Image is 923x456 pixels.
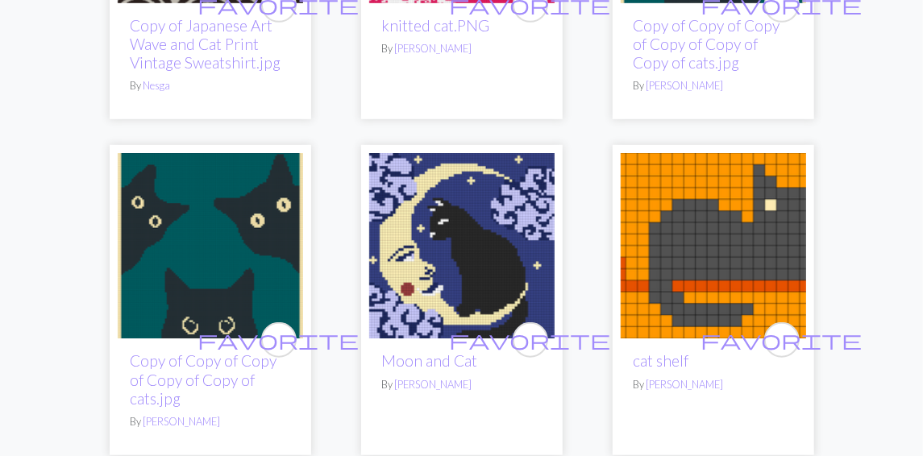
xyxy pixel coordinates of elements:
p: By [131,414,290,429]
a: [PERSON_NAME] [143,415,221,428]
a: cat shelf [621,236,806,251]
a: [PERSON_NAME] [647,378,724,391]
p: By [634,377,793,392]
img: cats.jpg [118,153,303,338]
a: Copy of Japanese Art Wave and Cat Print Vintage Sweatshirt.jpg [131,16,281,72]
span: favorite [701,327,863,352]
a: Moon and Cat [369,236,555,251]
a: cat shelf [634,351,689,370]
a: Nesga [143,79,171,92]
img: Moon and Cat [369,153,555,338]
a: Copy of Copy of Copy of Copy of Copy of Copy of cats.jpg [634,16,780,72]
a: cats.jpg [118,236,303,251]
a: [PERSON_NAME] [647,79,724,92]
button: favourite [764,322,800,358]
p: By [634,78,793,93]
span: favorite [198,327,360,352]
a: [PERSON_NAME] [395,378,472,391]
i: favourite [198,324,360,356]
a: [PERSON_NAME] [395,42,472,55]
span: favorite [450,327,611,352]
a: Moon and Cat [382,351,478,370]
p: By [131,78,290,93]
p: By [382,377,542,392]
a: Copy of Copy of Copy of Copy of Copy of cats.jpg [131,351,277,407]
i: favourite [701,324,863,356]
a: knitted cat.PNG [382,16,490,35]
button: favourite [513,322,548,358]
img: cat shelf [621,153,806,338]
i: favourite [450,324,611,356]
p: By [382,41,542,56]
button: favourite [261,322,297,358]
